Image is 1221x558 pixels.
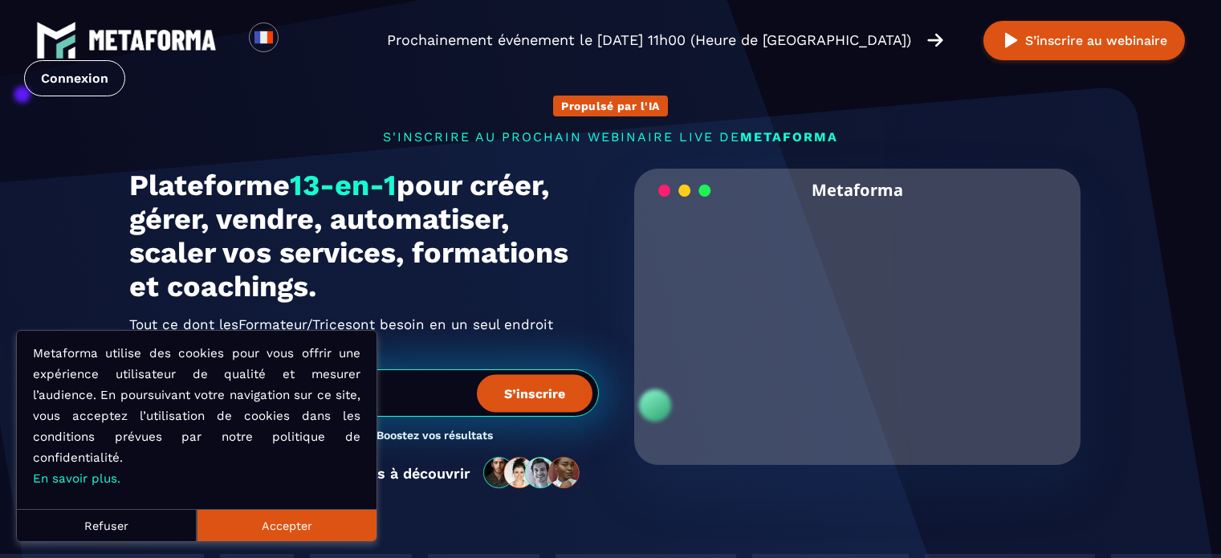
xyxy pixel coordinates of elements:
h3: Boostez vos résultats [376,429,493,444]
img: logo [88,30,217,51]
p: s'inscrire au prochain webinaire live de [129,129,1093,145]
button: S’inscrire [477,374,592,412]
p: Prochainement événement le [DATE] 11h00 (Heure de [GEOGRAPHIC_DATA]) [387,29,911,51]
h1: Plateforme pour créer, gérer, vendre, automatiser, scaler vos services, formations et coachings. [129,169,599,303]
span: 13-en-1 [290,169,397,202]
input: Search for option [292,31,304,50]
video: Your browser does not support the video tag. [646,211,1069,422]
div: Search for option [279,22,318,58]
span: Formateur/Trices [238,312,352,337]
h2: Tout ce dont les ont besoin en un seul endroit [129,312,599,337]
img: arrow-right [927,31,943,49]
img: play [1001,31,1021,51]
img: community-people [478,456,586,490]
a: Connexion [24,60,125,96]
a: En savoir plus. [33,471,120,486]
img: fr [254,27,274,47]
img: logo [36,20,76,60]
h2: Metaforma [812,169,903,211]
span: METAFORMA [740,129,838,145]
p: Metaforma utilise des cookies pour vous offrir une expérience utilisateur de qualité et mesurer l... [33,343,360,489]
button: S’inscrire au webinaire [983,21,1185,60]
button: Accepter [197,509,376,541]
button: Refuser [17,509,197,541]
img: loading [658,183,711,198]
